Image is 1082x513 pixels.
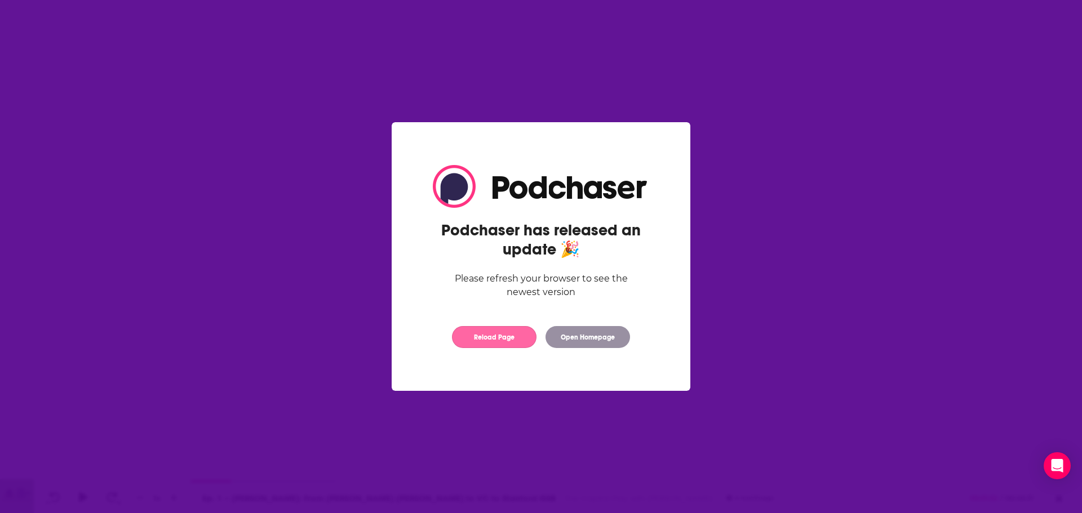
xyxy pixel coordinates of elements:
div: Open Intercom Messenger [1044,452,1071,479]
button: Open Homepage [546,326,630,348]
button: Reload Page [452,326,536,348]
h2: Podchaser has released an update 🎉 [433,221,649,259]
div: Please refresh your browser to see the newest version [433,272,649,299]
img: Logo [433,165,649,208]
